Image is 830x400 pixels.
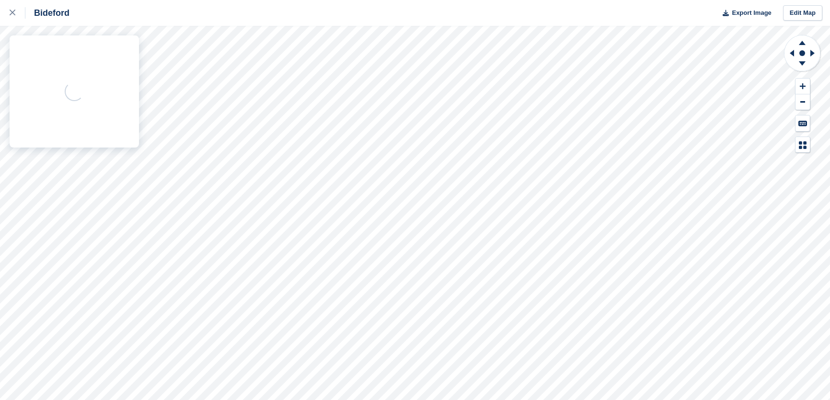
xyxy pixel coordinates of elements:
button: Map Legend [795,137,810,153]
button: Zoom Out [795,94,810,110]
button: Keyboard Shortcuts [795,115,810,131]
button: Zoom In [795,79,810,94]
div: Bideford [25,7,69,19]
span: Export Image [732,8,771,18]
a: Edit Map [783,5,822,21]
button: Export Image [717,5,772,21]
